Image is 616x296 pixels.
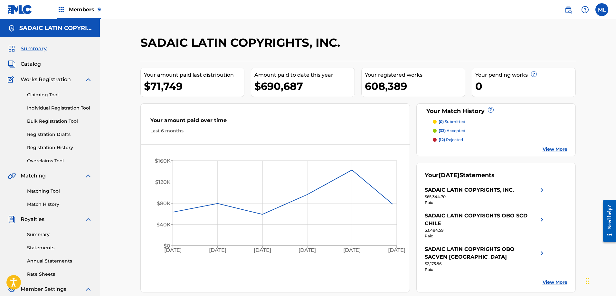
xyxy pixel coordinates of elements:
[84,285,92,293] img: expand
[8,60,41,68] a: CatalogCatalog
[562,3,575,16] a: Public Search
[21,60,41,68] span: Catalog
[21,76,71,83] span: Works Registration
[27,231,92,238] a: Summary
[425,245,546,272] a: SADAIC LATIN COPYRIGHTS OBO SACVEN [GEOGRAPHIC_DATA]right chevron icon$2,175.96Paid
[21,215,44,223] span: Royalties
[475,79,575,93] div: 0
[425,200,546,205] div: Paid
[299,247,316,253] tspan: [DATE]
[531,72,536,77] span: ?
[439,128,446,133] span: (33)
[425,212,546,239] a: SADAIC LATIN COPYRIGHTS OBO SCD CHILEright chevron icon$3,484.59Paid
[425,212,538,227] div: SADAIC LATIN COPYRIGHTS OBO SCD CHILE
[425,186,546,205] a: SADAIC LATIN COPYRIGHTS, INC.right chevron icon$65,344.70Paid
[425,171,495,180] div: Your Statements
[586,272,590,291] div: Drag
[27,105,92,111] a: Individual Registration Tool
[433,119,567,125] a: (0) submitted
[254,79,355,93] div: $690,687
[27,258,92,264] a: Annual Statements
[84,215,92,223] img: expand
[164,247,181,253] tspan: [DATE]
[254,71,355,79] div: Amount paid to date this year
[488,107,493,112] span: ?
[27,91,92,98] a: Claiming Tool
[365,79,465,93] div: 608,389
[439,137,445,142] span: (12)
[8,45,47,53] a: SummarySummary
[543,279,567,286] a: View More
[343,247,361,253] tspan: [DATE]
[425,233,546,239] div: Paid
[27,144,92,151] a: Registration History
[598,195,616,247] iframe: Resource Center
[425,261,546,267] div: $2,175.96
[439,119,465,125] p: submitted
[439,137,463,143] p: rejected
[19,24,92,32] h5: SADAIC LATIN COPYRIGHTS, INC.
[543,146,567,153] a: View More
[581,6,589,14] img: help
[475,71,575,79] div: Your pending works
[27,158,92,164] a: Overclaims Tool
[163,243,170,249] tspan: $0
[538,212,546,227] img: right chevron icon
[27,201,92,208] a: Match History
[209,247,226,253] tspan: [DATE]
[8,76,16,83] img: Works Registration
[155,179,170,185] tspan: $120K
[21,285,66,293] span: Member Settings
[155,158,170,164] tspan: $160K
[21,172,46,180] span: Matching
[8,60,15,68] img: Catalog
[584,265,616,296] iframe: Chat Widget
[27,244,92,251] a: Statements
[538,245,546,261] img: right chevron icon
[140,35,343,50] h2: SADAIC LATIN COPYRIGHTS, INC.
[84,172,92,180] img: expand
[144,79,244,93] div: $71,749
[439,128,465,134] p: accepted
[69,6,101,13] span: Members
[8,24,15,32] img: Accounts
[21,45,47,53] span: Summary
[150,128,400,134] div: Last 6 months
[425,194,546,200] div: $65,344.70
[579,3,592,16] div: Help
[425,267,546,272] div: Paid
[425,186,514,194] div: SADAIC LATIN COPYRIGHTS, INC.
[8,172,16,180] img: Matching
[27,188,92,195] a: Matching Tool
[425,227,546,233] div: $3,484.59
[433,137,567,143] a: (12) rejected
[365,71,465,79] div: Your registered works
[27,271,92,278] a: Rate Sheets
[8,5,33,14] img: MLC Logo
[538,186,546,194] img: right chevron icon
[388,247,405,253] tspan: [DATE]
[425,245,538,261] div: SADAIC LATIN COPYRIGHTS OBO SACVEN [GEOGRAPHIC_DATA]
[150,117,400,128] div: Your amount paid over time
[564,6,572,14] img: search
[84,76,92,83] img: expand
[439,119,444,124] span: (0)
[439,172,460,179] span: [DATE]
[425,107,567,116] div: Your Match History
[156,200,170,206] tspan: $80K
[8,285,15,293] img: Member Settings
[595,3,608,16] div: User Menu
[433,128,567,134] a: (33) accepted
[57,6,65,14] img: Top Rightsholders
[8,215,15,223] img: Royalties
[27,118,92,125] a: Bulk Registration Tool
[27,131,92,138] a: Registration Drafts
[98,6,101,13] span: 9
[8,45,15,53] img: Summary
[156,222,170,228] tspan: $40K
[144,71,244,79] div: Your amount paid last distribution
[254,247,271,253] tspan: [DATE]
